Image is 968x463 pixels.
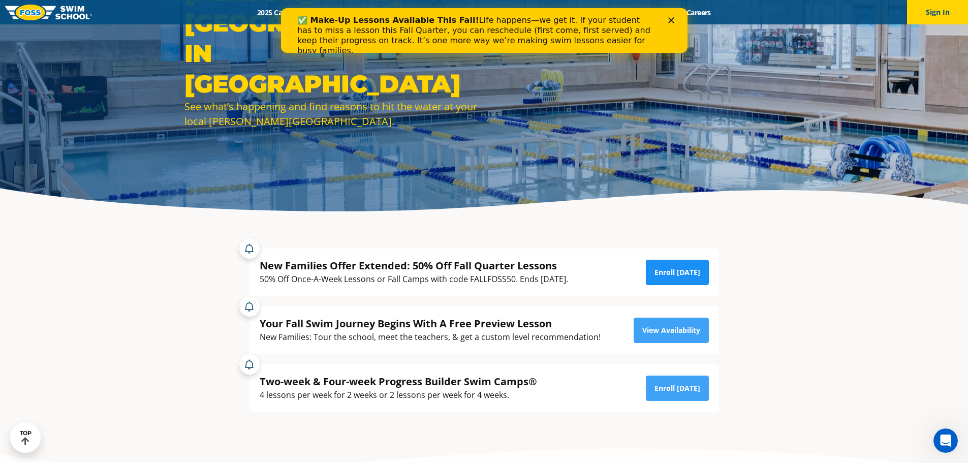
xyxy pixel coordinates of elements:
[387,9,397,15] div: Close
[260,388,537,402] div: 4 lessons per week for 2 weeks or 2 lessons per week for 4 weeks.
[312,8,355,17] a: Schools
[260,317,601,330] div: Your Fall Swim Journey Begins With A Free Preview Lesson
[260,375,537,388] div: Two-week & Four-week Progress Builder Swim Camps®
[645,8,677,17] a: Blog
[677,8,720,17] a: Careers
[248,8,312,17] a: 2025 Calendar
[184,99,479,129] div: See what’s happening and find reasons to hit the water at your local [PERSON_NAME][GEOGRAPHIC_DATA].
[16,7,198,17] b: ✅ Make-Up Lessons Available This Fall!
[538,8,646,17] a: Swim Like [PERSON_NAME]
[646,260,709,285] a: Enroll [DATE]
[646,376,709,401] a: Enroll [DATE]
[16,7,374,48] div: Life happens—we get it. If your student has to miss a lesson this Fall Quarter, you can reschedul...
[634,318,709,343] a: View Availability
[355,8,444,17] a: Swim Path® Program
[281,8,688,53] iframe: Intercom live chat banner
[260,272,568,286] div: 50% Off Once-A-Week Lessons or Fall Camps with code FALLFOSS50. Ends [DATE].
[444,8,538,17] a: About [PERSON_NAME]
[20,430,32,446] div: TOP
[260,259,568,272] div: New Families Offer Extended: 50% Off Fall Quarter Lessons
[260,330,601,344] div: New Families: Tour the school, meet the teachers, & get a custom level recommendation!
[5,5,92,20] img: FOSS Swim School Logo
[933,428,958,453] iframe: Intercom live chat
